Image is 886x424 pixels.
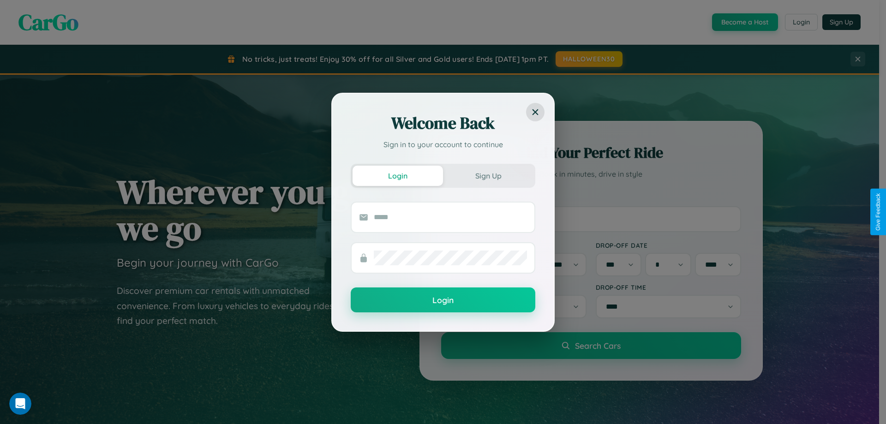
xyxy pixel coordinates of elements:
[351,287,535,312] button: Login
[875,193,881,231] div: Give Feedback
[443,166,533,186] button: Sign Up
[351,112,535,134] h2: Welcome Back
[351,139,535,150] p: Sign in to your account to continue
[353,166,443,186] button: Login
[9,393,31,415] iframe: Intercom live chat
